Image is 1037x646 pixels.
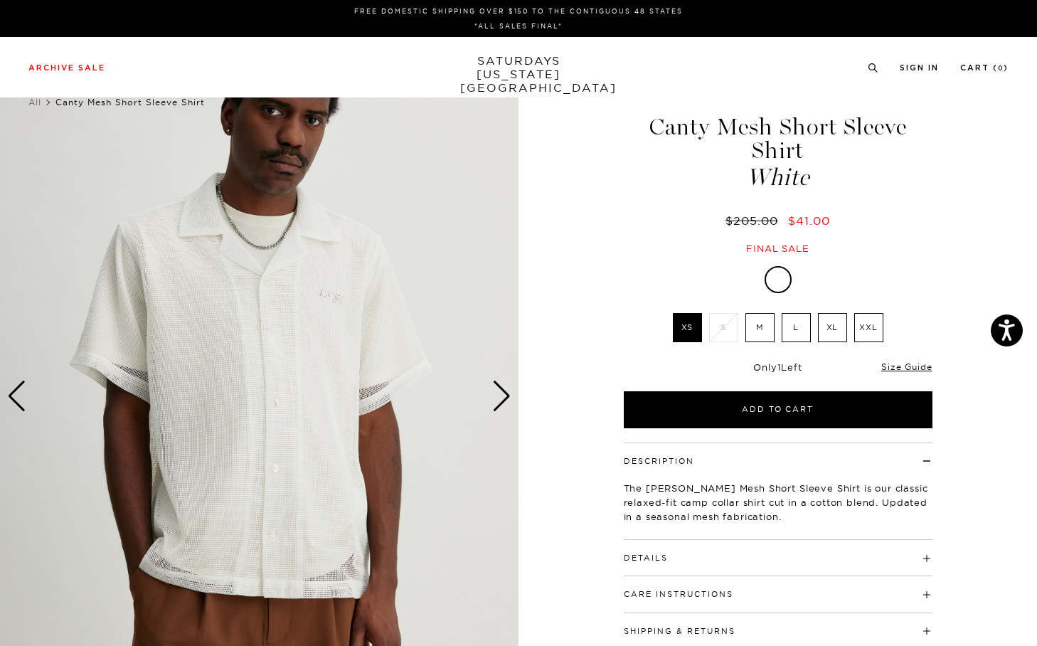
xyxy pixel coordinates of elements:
a: All [28,97,41,107]
span: $41.00 [788,213,830,228]
del: $205.00 [725,213,784,228]
label: L [782,313,811,342]
button: Details [624,554,668,562]
span: White [622,166,935,189]
a: Cart (0) [960,64,1009,72]
label: XL [818,313,847,342]
p: FREE DOMESTIC SHIPPING OVER $150 TO THE CONTIGUOUS 48 STATES [34,6,1003,16]
a: Archive Sale [28,64,105,72]
button: Description [624,457,694,465]
button: Care Instructions [624,591,733,598]
h1: Canty Mesh Short Sleeve Shirt [622,115,935,189]
span: Canty Mesh Short Sleeve Shirt [55,97,205,107]
a: Sign In [900,64,939,72]
div: Next slide [492,381,511,412]
a: Size Guide [881,361,932,372]
a: SATURDAYS[US_STATE][GEOGRAPHIC_DATA] [460,54,578,95]
label: XXL [854,313,883,342]
div: Final sale [622,243,935,255]
label: M [745,313,775,342]
button: Shipping & Returns [624,628,735,635]
span: 1 [777,361,782,373]
small: 0 [998,65,1004,72]
label: XS [673,313,702,342]
button: Add to Cart [624,391,932,428]
div: Previous slide [7,381,26,412]
p: The [PERSON_NAME] Mesh Short Sleeve Shirt is our classic relaxed-fit camp collar shirt cut in a c... [624,481,932,524]
div: Only Left [624,361,932,374]
p: *ALL SALES FINAL* [34,21,1003,31]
